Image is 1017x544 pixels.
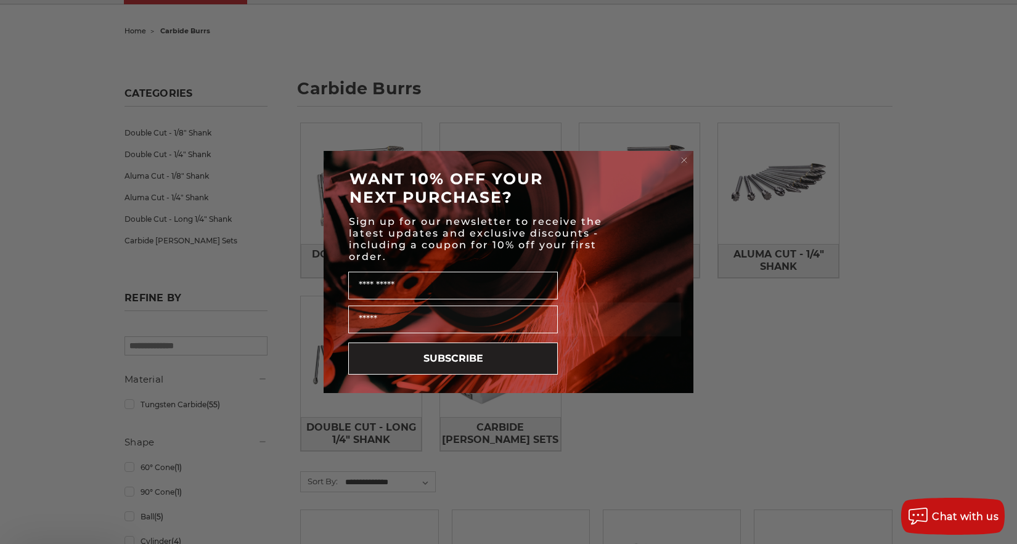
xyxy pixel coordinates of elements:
[348,343,558,375] button: SUBSCRIBE
[932,511,999,522] span: Chat with us
[901,498,1005,535] button: Chat with us
[678,154,690,166] button: Close dialog
[349,216,602,262] span: Sign up for our newsletter to receive the latest updates and exclusive discounts - including a co...
[348,306,558,333] input: Email
[349,169,543,206] span: WANT 10% OFF YOUR NEXT PURCHASE?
